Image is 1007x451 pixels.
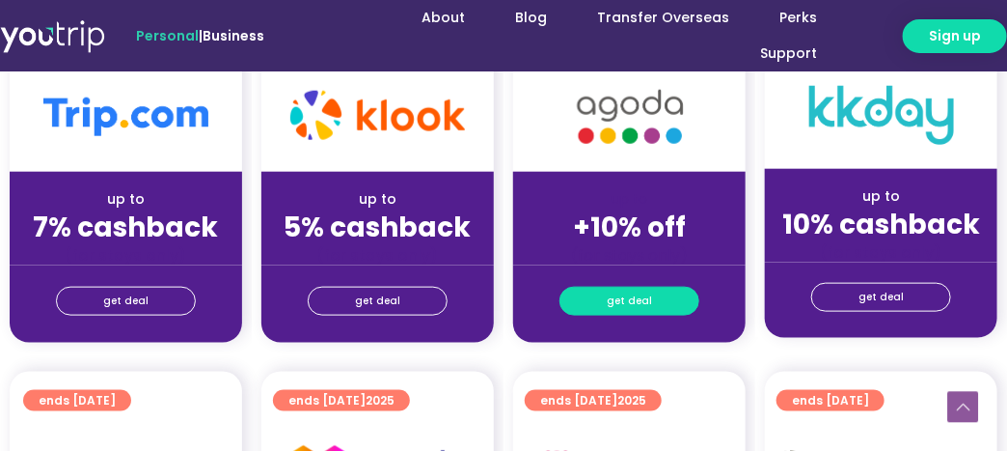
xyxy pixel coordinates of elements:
span: get deal [355,288,400,315]
div: up to [277,189,478,210]
strong: 10% cashback [782,206,980,243]
span: ends [DATE] [540,390,646,411]
div: (for stays only) [780,242,982,263]
span: | [136,26,264,45]
div: up to [780,186,982,207]
span: ends [DATE] [288,390,395,411]
a: ends [DATE] [23,390,131,411]
a: get deal [308,287,448,316]
a: get deal [811,283,951,312]
span: get deal [858,284,904,311]
strong: 7% cashback [34,209,219,246]
div: (for stays only) [277,245,478,266]
a: ends [DATE]2025 [525,390,662,411]
a: Support [735,36,842,71]
a: ends [DATE]2025 [273,390,410,411]
span: ends [DATE] [792,390,869,411]
a: ends [DATE] [776,390,885,411]
span: get deal [607,288,652,315]
span: Sign up [929,26,981,46]
a: get deal [56,287,196,316]
span: 2025 [617,392,646,409]
div: up to [25,189,227,210]
span: get deal [103,288,149,315]
span: Personal [136,26,199,45]
a: get deal [559,287,699,316]
span: ends [DATE] [39,390,116,411]
div: (for stays only) [529,245,730,266]
div: (for stays only) [25,245,227,266]
span: 2025 [366,392,395,409]
strong: 5% cashback [285,209,472,246]
a: Sign up [903,19,1007,53]
a: Business [203,26,264,45]
strong: +10% off [573,209,686,246]
span: up to [612,189,647,209]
